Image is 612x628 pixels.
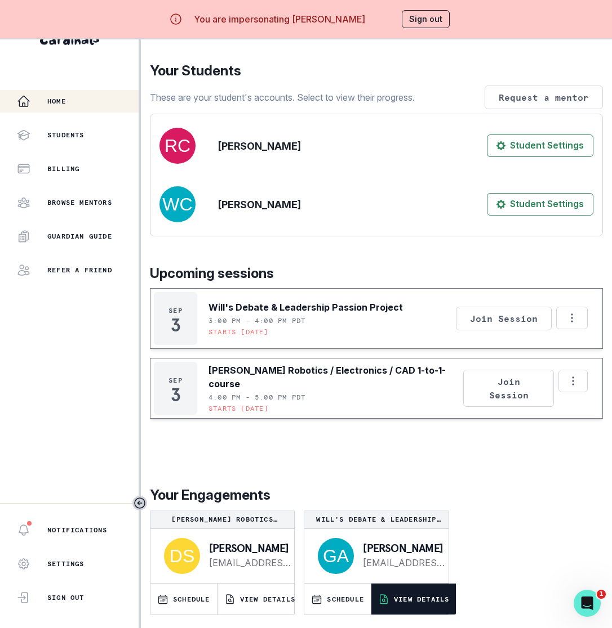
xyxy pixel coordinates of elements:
button: Student Settings [487,134,593,157]
button: Sign out [402,10,450,28]
p: Your Engagements [150,485,603,505]
p: Home [47,97,66,106]
button: VIEW DETAILS [371,584,456,614]
p: SCHEDULE [327,595,364,604]
p: [PERSON_NAME] [218,197,301,212]
p: Sign Out [47,593,85,602]
p: [PERSON_NAME] [218,138,301,154]
p: Guardian Guide [47,232,112,241]
p: VIEW DETAILS [240,595,295,604]
p: Refer a friend [47,266,112,275]
p: Notifications [47,526,108,535]
p: Starts [DATE] [209,404,269,413]
p: 3 [171,320,180,331]
button: Request a mentor [485,86,603,109]
p: Your Students [150,61,603,81]
p: These are your student's accounts. Select to view their progress. [150,91,415,104]
img: svg [164,538,200,574]
button: Toggle sidebar [132,496,147,510]
button: SCHEDULE [150,584,217,614]
p: Will's Debate & Leadership Passion Project [309,515,444,524]
p: VIEW DETAILS [394,595,449,604]
button: Join Session [456,307,552,330]
p: Billing [47,164,79,173]
p: [PERSON_NAME] [363,542,446,554]
button: SCHEDULE [304,584,371,614]
button: Join Session [463,370,554,407]
img: svg [159,186,196,222]
p: Will's Debate & Leadership Passion Project [209,300,403,314]
p: SCHEDULE [173,595,210,604]
p: [PERSON_NAME] Robotics / Electronics / CAD 1-to-1-course [209,364,459,391]
p: Upcoming sessions [150,263,603,284]
p: 3:00 PM - 4:00 PM PDT [209,316,305,325]
button: Student Settings [487,193,593,216]
button: Options [556,307,588,329]
img: svg [318,538,354,574]
p: [PERSON_NAME] Robotics Engineering Project [155,515,290,524]
p: Settings [47,559,85,568]
button: Options [558,370,588,392]
iframe: Intercom live chat [574,590,601,617]
span: 1 [597,590,606,599]
p: Sep [168,306,183,315]
p: Students [47,131,85,140]
p: You are impersonating [PERSON_NAME] [194,12,365,26]
p: Browse Mentors [47,198,112,207]
button: VIEW DETAILS [218,584,302,614]
p: [PERSON_NAME] [209,542,292,554]
img: svg [159,128,196,164]
a: [EMAIL_ADDRESS][DOMAIN_NAME] [209,556,292,569]
p: Sep [168,376,183,385]
a: [EMAIL_ADDRESS][DOMAIN_NAME] [363,556,446,569]
p: 3 [171,389,180,401]
p: Starts [DATE] [209,328,269,337]
p: 4:00 PM - 5:00 PM PDT [209,393,305,402]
